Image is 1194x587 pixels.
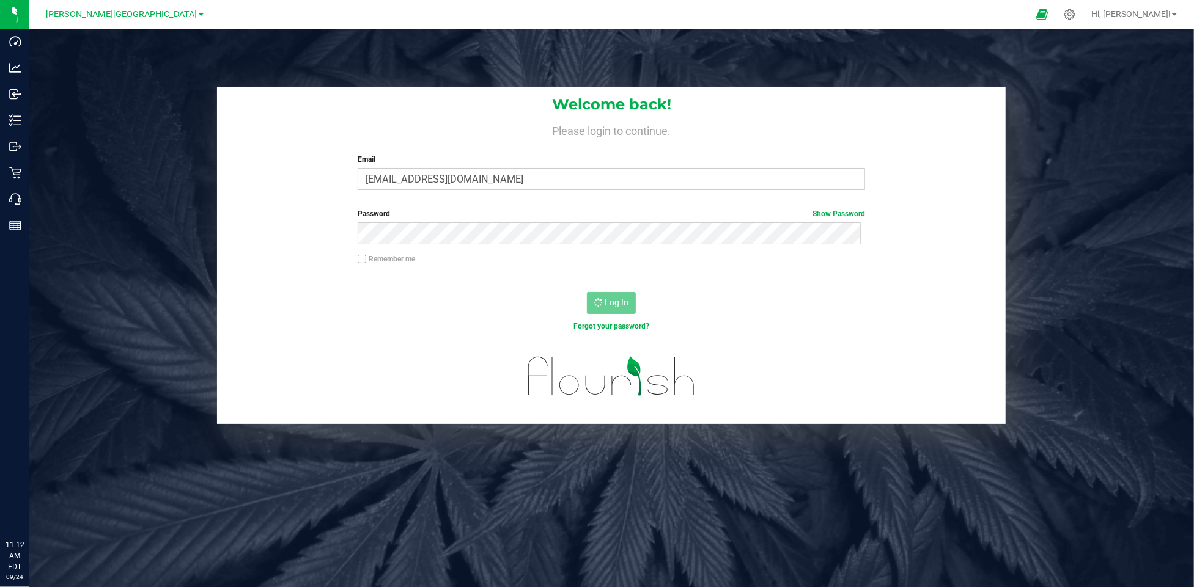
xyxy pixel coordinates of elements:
button: Log In [587,292,636,314]
inline-svg: Retail [9,167,21,179]
inline-svg: Inventory [9,114,21,126]
h4: Please login to continue. [217,122,1006,137]
div: Manage settings [1062,9,1077,20]
span: Log In [605,297,628,307]
inline-svg: Reports [9,219,21,232]
a: Forgot your password? [573,322,649,330]
span: [PERSON_NAME][GEOGRAPHIC_DATA] [46,9,197,20]
p: 11:12 AM EDT [6,539,24,572]
span: Open Ecommerce Menu [1028,2,1056,26]
inline-svg: Outbound [9,140,21,153]
span: Password [358,210,390,218]
a: Show Password [813,210,865,218]
inline-svg: Analytics [9,62,21,74]
h1: Welcome back! [217,97,1006,112]
iframe: Resource center [12,489,49,526]
label: Remember me [358,253,415,264]
inline-svg: Call Center [9,193,21,205]
input: Remember me [358,255,366,263]
label: Email [358,154,865,165]
inline-svg: Inbound [9,88,21,100]
img: flourish_logo.svg [513,345,710,408]
inline-svg: Dashboard [9,35,21,48]
p: 09/24 [6,572,24,582]
span: Hi, [PERSON_NAME]! [1091,9,1171,19]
